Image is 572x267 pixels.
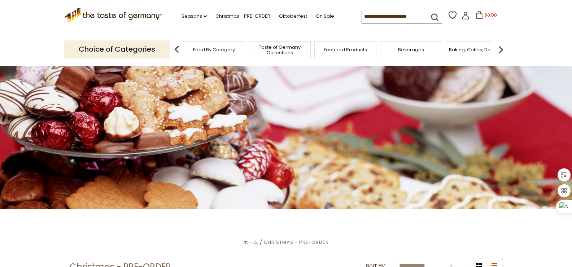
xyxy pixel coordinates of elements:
[324,47,367,52] a: Featured Products
[243,239,258,246] a: ホーム
[485,12,497,18] span: $0.00
[182,12,207,20] a: Seasons
[316,12,334,20] a: On Sale
[215,12,270,20] a: Christmas - PRE-ORDER
[193,47,235,52] a: Food By Category
[170,42,184,57] img: previous arrow
[264,239,329,246] a: Christmas - PRE-ORDER
[64,40,170,58] p: Choice of Categories
[398,47,424,52] a: Beverages
[471,11,502,22] button: $0.00
[494,42,508,57] img: next arrow
[449,47,505,52] a: Baking, Cakes, Desserts
[251,44,309,55] a: Taste of Germany Collections
[279,12,307,20] a: Oktoberfest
